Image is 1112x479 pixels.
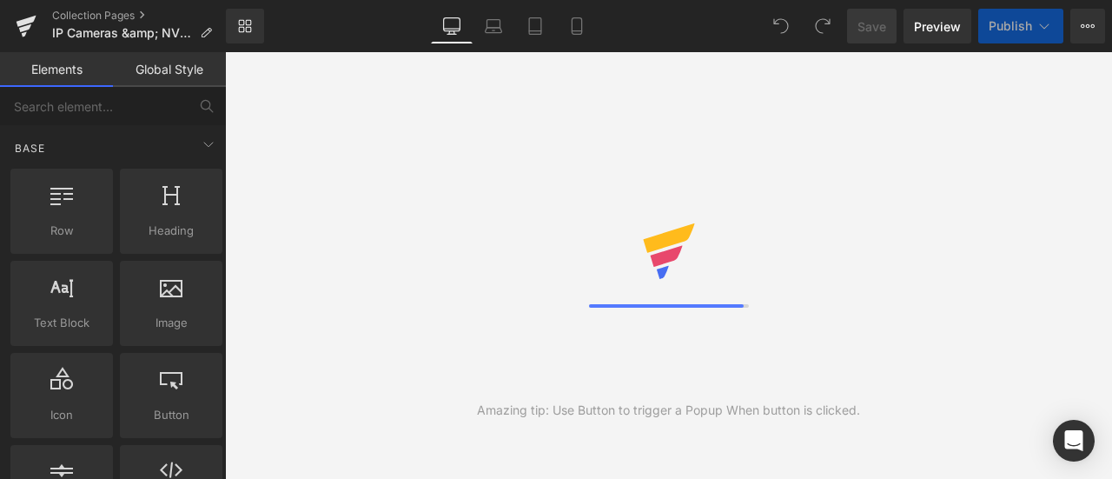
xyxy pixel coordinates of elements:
[125,406,217,424] span: Button
[857,17,886,36] span: Save
[764,9,798,43] button: Undo
[473,9,514,43] a: Laptop
[113,52,226,87] a: Global Style
[431,9,473,43] a: Desktop
[16,314,108,332] span: Text Block
[16,222,108,240] span: Row
[226,9,264,43] a: New Library
[903,9,971,43] a: Preview
[52,9,226,23] a: Collection Pages
[978,9,1063,43] button: Publish
[125,222,217,240] span: Heading
[1053,420,1095,462] div: Open Intercom Messenger
[805,9,840,43] button: Redo
[13,140,47,156] span: Base
[989,19,1032,33] span: Publish
[52,26,193,40] span: IP Cameras &amp; NVRs
[125,314,217,332] span: Image
[914,17,961,36] span: Preview
[514,9,556,43] a: Tablet
[16,406,108,424] span: Icon
[1070,9,1105,43] button: More
[477,401,860,420] div: Amazing tip: Use Button to trigger a Popup When button is clicked.
[556,9,598,43] a: Mobile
